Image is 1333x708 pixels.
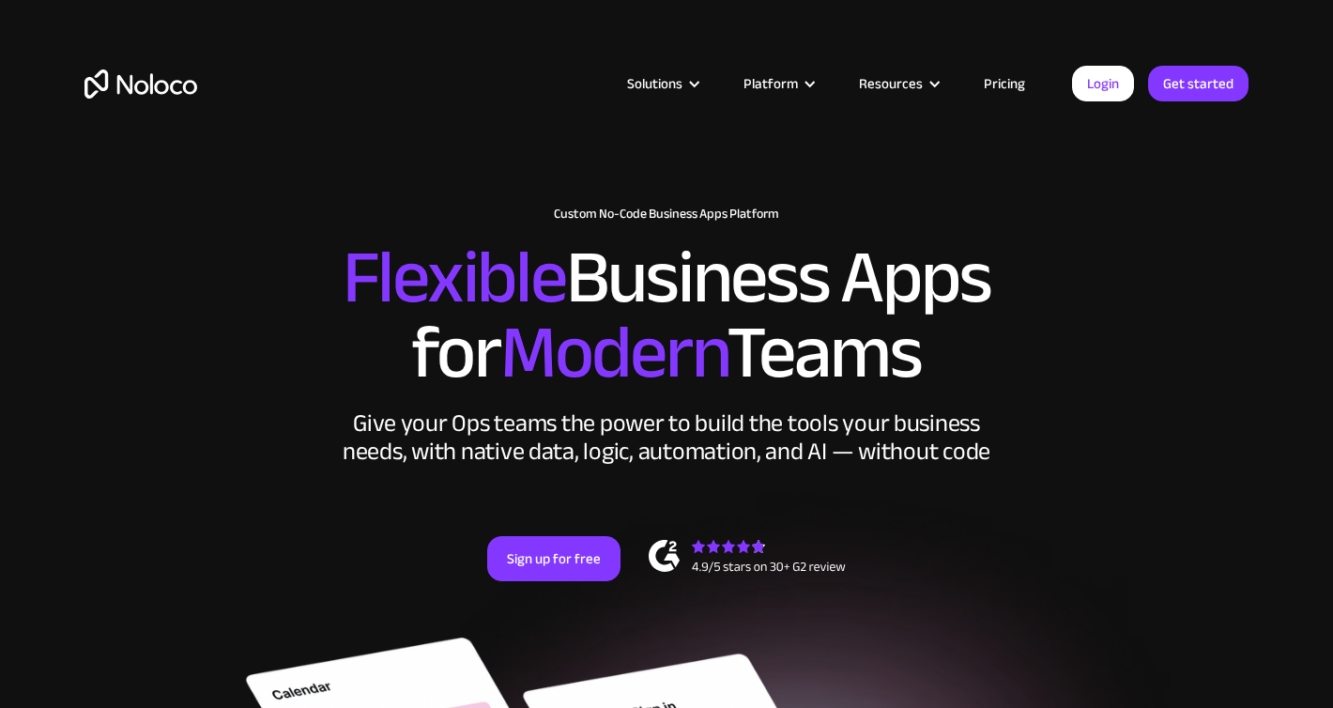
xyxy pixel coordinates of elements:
[338,409,995,466] div: Give your Ops teams the power to build the tools your business needs, with native data, logic, au...
[720,71,835,96] div: Platform
[960,71,1049,96] a: Pricing
[859,71,923,96] div: Resources
[743,71,798,96] div: Platform
[500,283,727,423] span: Modern
[487,536,621,581] a: Sign up for free
[1148,66,1249,101] a: Get started
[84,69,197,99] a: home
[627,71,682,96] div: Solutions
[604,71,720,96] div: Solutions
[1072,66,1134,101] a: Login
[343,208,566,347] span: Flexible
[84,240,1249,391] h2: Business Apps for Teams
[84,207,1249,222] h1: Custom No-Code Business Apps Platform
[835,71,960,96] div: Resources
